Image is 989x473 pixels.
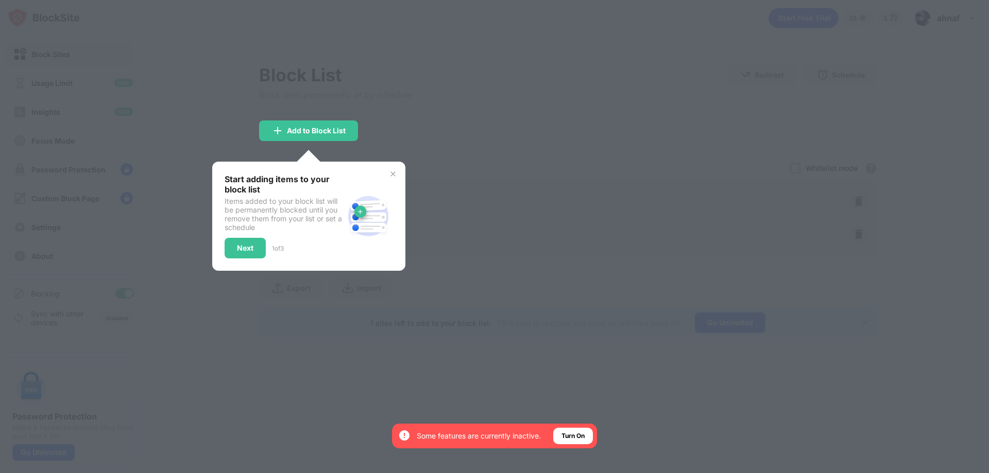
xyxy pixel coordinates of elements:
div: Some features are currently inactive. [417,431,541,441]
div: Start adding items to your block list [225,174,344,195]
img: error-circle-white.svg [398,429,411,442]
div: Add to Block List [287,127,346,135]
div: 1 of 3 [272,244,284,252]
img: x-button.svg [389,170,397,178]
div: Items added to your block list will be permanently blocked until you remove them from your list o... [225,197,344,232]
div: Next [237,244,253,252]
img: block-site.svg [344,191,393,241]
div: Turn On [561,431,585,441]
